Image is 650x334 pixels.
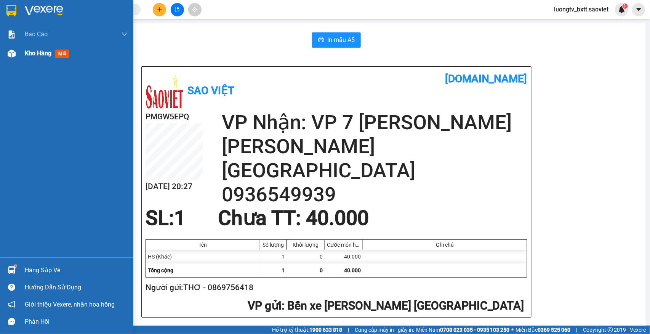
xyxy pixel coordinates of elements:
[174,206,186,230] span: 1
[146,206,174,230] span: SL:
[192,7,197,12] span: aim
[260,250,287,263] div: 1
[187,84,234,97] b: Sao Việt
[8,50,16,58] img: warehouse-icon
[318,37,324,44] span: printer
[416,326,510,334] span: Miền Nam
[262,242,285,248] div: Số lượng
[25,29,48,39] span: Báo cáo
[512,328,514,331] span: ⚪️
[548,5,615,14] span: luongtv_bxtt.saoviet
[287,250,325,263] div: 0
[146,111,203,123] h2: PMGW5EPQ
[309,327,342,333] strong: 1900 633 818
[25,50,51,57] span: Kho hàng
[320,267,323,273] span: 0
[55,50,69,58] span: mới
[516,326,571,334] span: Miền Bắc
[248,299,282,312] span: VP gửi
[213,207,373,230] div: Chưa TT : 40.000
[325,250,363,263] div: 40.000
[222,183,527,207] h2: 0936549939
[25,300,115,309] span: Giới thiệu Vexere, nhận hoa hồng
[157,7,162,12] span: plus
[6,5,16,16] img: logo-vxr
[8,301,15,308] span: notification
[440,327,510,333] strong: 0708 023 035 - 0935 103 250
[146,72,184,111] img: logo.jpg
[8,284,15,291] span: question-circle
[344,267,361,273] span: 40.000
[25,282,128,293] div: Hướng dẫn sử dụng
[146,180,203,193] h2: [DATE] 20:27
[348,326,349,334] span: |
[636,6,642,13] span: caret-down
[538,327,571,333] strong: 0369 525 060
[25,265,128,276] div: Hàng sắp về
[608,327,613,332] span: copyright
[272,326,342,334] span: Hỗ trợ kỹ thuật:
[222,135,527,183] h2: [PERSON_NAME][GEOGRAPHIC_DATA]
[327,35,355,45] span: In mẫu A5
[327,242,361,248] div: Cước món hàng
[146,250,260,263] div: HS (Khác)
[445,72,527,85] b: [DOMAIN_NAME]
[632,3,645,16] button: caret-down
[148,267,173,273] span: Tổng cộng
[188,3,202,16] button: aim
[8,31,16,39] img: solution-icon
[623,3,628,9] sup: 1
[624,3,626,9] span: 1
[153,3,166,16] button: plus
[355,326,414,334] span: Cung cấp máy in - giấy in:
[222,111,527,135] h2: VP Nhận: VP 7 [PERSON_NAME]
[14,265,17,267] sup: 1
[146,298,524,314] h2: : Bến xe [PERSON_NAME] [GEOGRAPHIC_DATA]
[282,267,285,273] span: 1
[312,32,361,48] button: printerIn mẫu A5
[175,7,180,12] span: file-add
[146,281,524,294] h2: Người gửi: THƠ - 0869756418
[122,31,128,37] span: down
[618,6,625,13] img: icon-new-feature
[8,266,16,274] img: warehouse-icon
[576,326,578,334] span: |
[171,3,184,16] button: file-add
[365,242,525,248] div: Ghi chú
[8,318,15,325] span: message
[25,316,128,328] div: Phản hồi
[289,242,323,248] div: Khối lượng
[148,242,258,248] div: Tên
